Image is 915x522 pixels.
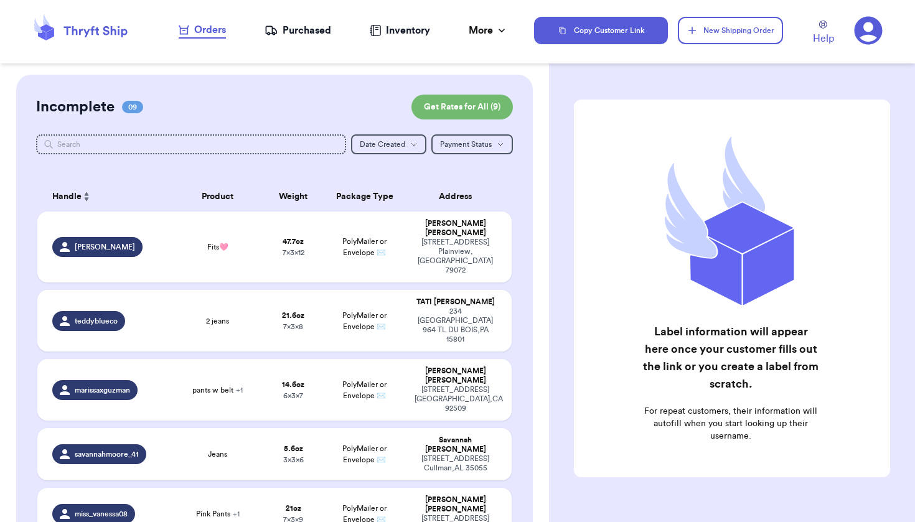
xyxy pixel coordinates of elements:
[265,23,331,38] a: Purchased
[415,219,496,238] div: [PERSON_NAME] [PERSON_NAME]
[342,381,387,399] span: PolyMailer or Envelope ✉️
[342,445,387,464] span: PolyMailer or Envelope ✉️
[284,445,303,452] strong: 5.6 oz
[415,366,496,385] div: [PERSON_NAME] [PERSON_NAME]
[342,312,387,330] span: PolyMailer or Envelope ✉️
[208,449,227,459] span: Jeans
[342,238,387,256] span: PolyMailer or Envelope ✉️
[207,242,228,252] span: Fits🩷
[75,242,135,252] span: [PERSON_NAME]
[469,23,508,38] div: More
[36,97,115,117] h2: Incomplete
[52,190,82,203] span: Handle
[415,436,496,454] div: Savannah [PERSON_NAME]
[415,307,496,344] div: 234 [GEOGRAPHIC_DATA] 964 TL DU BOIS , PA 15801
[360,141,405,148] span: Date Created
[415,385,496,413] div: [STREET_ADDRESS] [GEOGRAPHIC_DATA] , CA 92509
[813,21,834,46] a: Help
[196,509,240,519] span: Pink Pants
[282,381,304,388] strong: 14.6 oz
[283,249,304,256] span: 7 x 3 x 12
[122,101,143,113] span: 09
[407,182,511,212] th: Address
[75,449,139,459] span: savannahmoore_41
[75,316,118,326] span: teddyblueco
[642,405,819,442] p: For repeat customers, their information will autofill when you start looking up their username.
[82,189,91,204] button: Sort ascending
[192,385,243,395] span: pants w belt
[283,323,303,330] span: 7 x 3 x 8
[283,392,303,399] span: 6 x 3 x 7
[351,134,426,154] button: Date Created
[206,316,229,326] span: 2 jeans
[415,297,496,307] div: TATI [PERSON_NAME]
[36,134,345,154] input: Search
[411,95,513,119] button: Get Rates for All (9)
[415,238,496,275] div: [STREET_ADDRESS] Plainview , [GEOGRAPHIC_DATA] 79072
[415,454,496,473] div: [STREET_ADDRESS] Cullman , AL 35055
[282,312,304,319] strong: 21.6 oz
[179,22,226,37] div: Orders
[440,141,492,148] span: Payment Status
[370,23,430,38] a: Inventory
[678,17,782,44] button: New Shipping Order
[286,505,301,512] strong: 21 oz
[534,17,669,44] button: Copy Customer Link
[813,31,834,46] span: Help
[642,323,819,393] h2: Label information will appear here once your customer fills out the link or you create a label fr...
[265,182,322,212] th: Weight
[171,182,265,212] th: Product
[415,495,496,514] div: [PERSON_NAME] [PERSON_NAME]
[431,134,513,154] button: Payment Status
[322,182,407,212] th: Package Type
[75,385,130,395] span: marissaxguzman
[283,238,304,245] strong: 47.7 oz
[283,456,304,464] span: 3 x 3 x 6
[179,22,226,39] a: Orders
[75,509,128,519] span: miss_vanessa08
[233,510,240,518] span: + 1
[236,386,243,394] span: + 1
